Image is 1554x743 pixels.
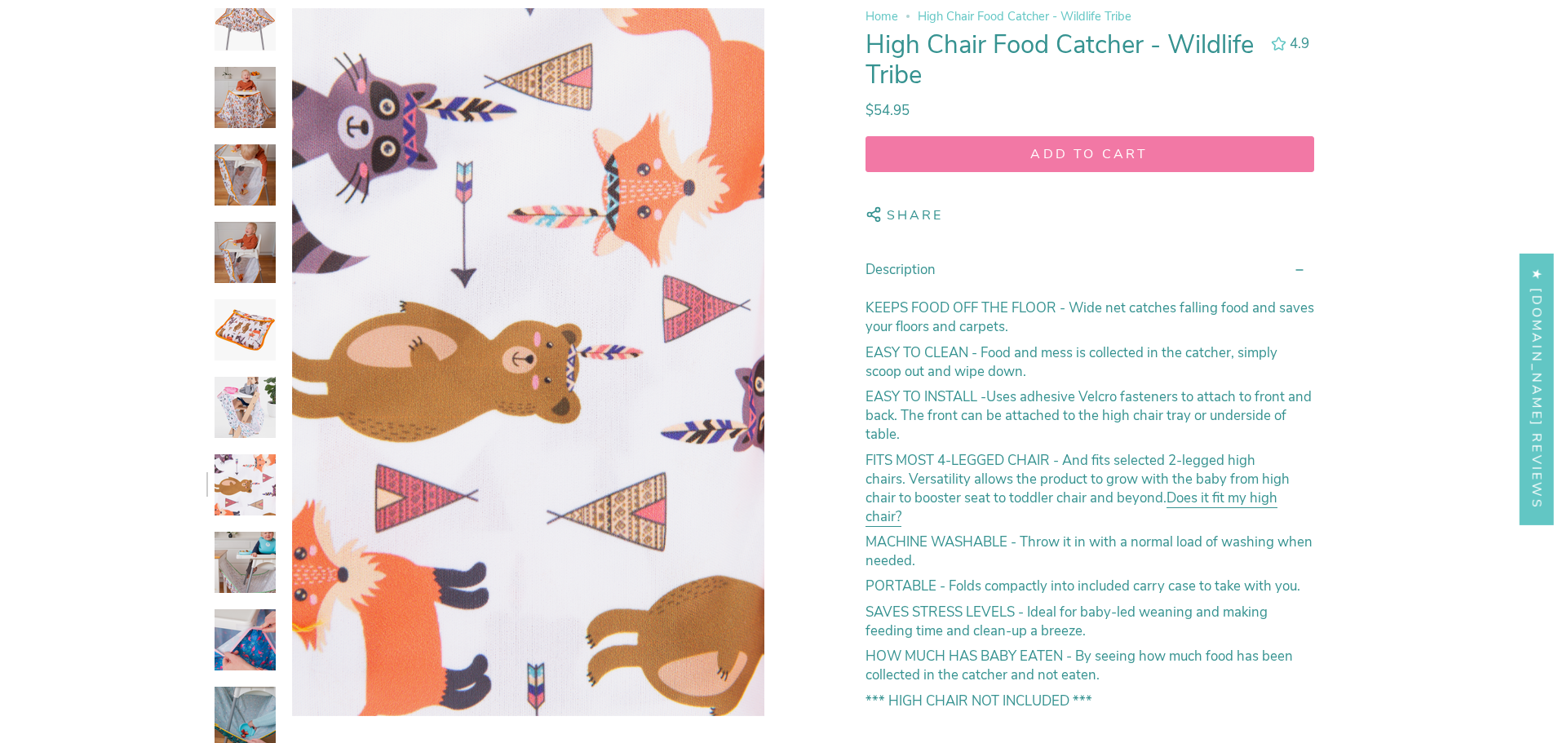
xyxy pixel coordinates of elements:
[866,388,1312,444] span: Uses adhesive Velcro fasteners to attach to front and back. The front can be attached to the high...
[1263,33,1313,55] button: 4.92 out of 5.0 stars
[866,388,977,407] strong: EASY TO INSTALL
[866,451,1053,470] strong: FITS MOST 4-LEGGED CHAIR
[866,533,1314,570] p: - Throw it in with a normal load of washing when needed.
[918,8,1131,24] span: High Chair Food Catcher - Wildlife Tribe
[866,101,910,120] span: $54.95
[866,577,1314,596] p: Folds compactly into included carry case to take with you.
[866,648,1075,666] strong: HOW MUCH HAS BABY EATEN -
[866,299,1314,337] p: - Wide net catches falling food and saves your floors and carpets.
[866,198,944,232] button: Share
[887,206,944,228] span: Share
[866,30,1257,91] h1: High Chair Food Catcher - Wildlife Tribe
[866,489,1277,530] a: Does it fit my high chair?
[866,247,1314,292] summary: Description
[866,451,1314,526] p: - And fits selected 2-legged high chairs. Versatility allows the product to grow with the baby fr...
[866,388,1314,444] p: -
[866,8,898,24] a: Home
[881,145,1299,163] span: Add to cart
[866,343,1314,381] p: Food and mess is collected in the catcher, simply scoop out and wipe down.
[866,603,1018,621] strong: SAVES STRESS LEVELS
[866,603,1314,640] p: - Ideal for baby-led weaning and making feeding time and clean-up a breeze.
[866,648,1314,685] p: By seeing how much food has been collected in the catcher and not eaten.
[1290,34,1309,53] span: 4.9
[866,343,981,362] strong: EASY TO CLEAN -
[866,136,1314,172] button: Add to cart
[866,692,1092,710] strong: *** HIGH CHAIR NOT INCLUDED ***
[1271,37,1286,51] div: 4.92 out of 5.0 stars
[866,299,1060,318] strong: KEEPS FOOD OFF THE FLOOR
[866,533,1011,551] strong: MACHINE WASHABLE
[1520,253,1554,524] div: Click to open Judge.me floating reviews tab
[866,577,949,596] strong: PORTABLE -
